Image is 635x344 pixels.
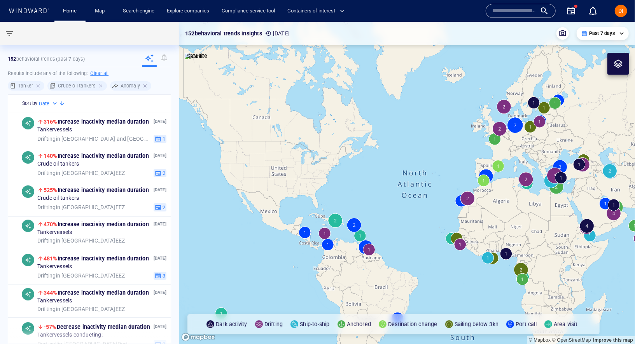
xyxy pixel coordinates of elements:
[154,255,166,262] p: [DATE]
[39,100,59,108] div: Date
[154,187,166,194] p: [DATE]
[516,320,537,329] p: Port call
[185,53,208,61] img: satellite
[47,81,107,91] div: Crude oil tankers
[44,153,58,159] span: 140%
[593,337,633,343] a: Map feedback
[44,324,150,330] span: Decrease in activity median duration
[44,187,149,193] span: Increase in activity median duration
[60,4,80,18] a: Home
[8,56,85,63] p: behavioral trends (Past 7 days)
[44,187,58,193] span: 525%
[37,306,125,313] span: in [GEOGRAPHIC_DATA] EEZ
[37,136,150,143] span: in [GEOGRAPHIC_DATA] and [GEOGRAPHIC_DATA] EEZ
[44,290,149,296] span: Increase in activity median duration
[219,4,278,18] a: Compliance service tool
[161,204,165,211] span: 2
[602,309,629,338] iframe: Chat
[300,320,329,329] p: Ship-to-ship
[164,4,212,18] a: Explore companies
[37,170,125,177] span: in [GEOGRAPHIC_DATA] EEZ
[8,67,171,80] h6: Results include any of the following:
[264,320,283,329] p: Drifting
[154,323,166,331] p: [DATE]
[37,195,79,202] span: Crude oil tankers
[8,56,16,62] strong: 152
[37,204,125,211] span: in [GEOGRAPHIC_DATA] EEZ
[613,3,629,19] button: DI
[37,298,72,305] span: Tanker vessels
[154,169,166,178] button: 2
[58,4,82,18] button: Home
[37,237,125,244] span: in [GEOGRAPHIC_DATA] EEZ
[161,272,165,279] span: 3
[37,161,79,168] span: Crude oil tankers
[284,4,351,18] button: Containers of interest
[110,81,151,91] div: Anomaly
[588,6,598,16] div: Notification center
[589,30,615,37] p: Past 7 days
[22,100,37,107] h6: Sort by
[8,81,44,91] div: Tanker
[44,255,149,262] span: Increase in activity median duration
[44,119,149,125] span: Increase in activity median duration
[37,229,72,236] span: Tanker vessels
[265,29,290,38] p: [DATE]
[619,8,624,14] span: DI
[154,272,166,280] button: 3
[37,264,72,271] span: Tanker vessels
[44,221,58,227] span: 470%
[37,136,56,142] span: Drifting
[529,337,551,343] a: Mapbox
[37,127,72,134] span: Tanker vessels
[154,118,166,126] p: [DATE]
[121,82,140,90] h6: Anomaly
[58,82,95,90] h6: Crude oil tankers
[388,320,437,329] p: Destination change
[216,320,247,329] p: Dark activity
[161,136,165,143] span: 1
[37,237,56,244] span: Drifting
[154,203,166,212] button: 2
[185,29,262,38] p: 152 behavioral trends insights
[287,7,345,16] span: Containers of interest
[92,4,110,18] a: Map
[44,255,58,262] span: 481%
[37,272,56,279] span: Drifting
[37,170,56,176] span: Drifting
[44,119,58,125] span: 316%
[581,30,624,37] div: Past 7 days
[37,272,125,279] span: in [GEOGRAPHIC_DATA] EEZ
[39,100,49,108] h6: Date
[18,82,33,90] h6: Tanker
[161,170,165,177] span: 2
[554,320,577,329] p: Area visit
[90,70,108,77] h6: Clear all
[552,337,591,343] a: OpenStreetMap
[181,333,215,342] a: Mapbox logo
[455,320,499,329] p: Sailing below 3kn
[44,324,57,330] span: -57%
[44,153,149,159] span: Increase in activity median duration
[44,290,58,296] span: 344%
[37,204,56,210] span: Drifting
[37,306,56,312] span: Drifting
[154,135,166,143] button: 1
[154,221,166,228] p: [DATE]
[44,221,149,227] span: Increase in activity median duration
[347,320,371,329] p: Anchored
[187,51,208,61] p: Satellite
[89,4,114,18] button: Map
[154,289,166,297] p: [DATE]
[120,4,157,18] a: Search engine
[154,152,166,160] p: [DATE]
